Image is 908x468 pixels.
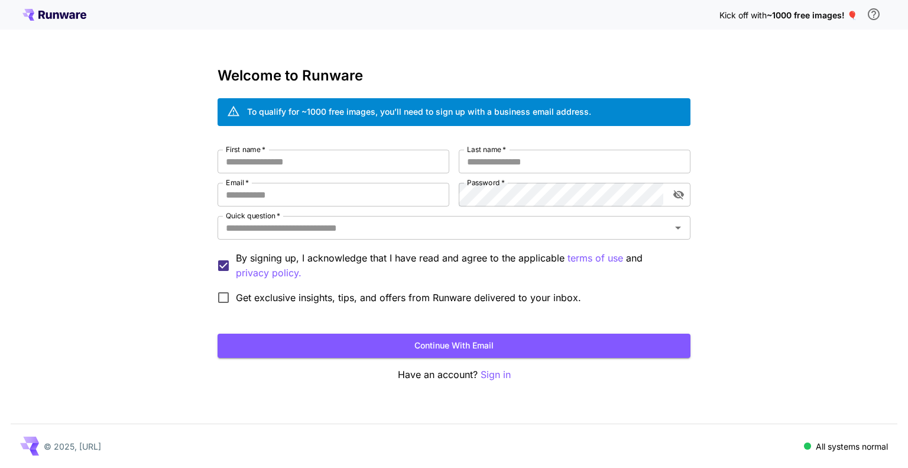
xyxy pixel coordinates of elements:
p: By signing up, I acknowledge that I have read and agree to the applicable and [236,251,681,280]
button: toggle password visibility [668,184,689,205]
span: Kick off with [719,10,767,20]
label: Quick question [226,211,280,221]
div: To qualify for ~1000 free images, you’ll need to sign up with a business email address. [247,105,591,118]
p: © 2025, [URL] [44,440,101,453]
span: Get exclusive insights, tips, and offers from Runware delivered to your inbox. [236,291,581,305]
p: All systems normal [816,440,888,453]
p: Have an account? [218,367,690,382]
button: Open [670,220,686,236]
button: By signing up, I acknowledge that I have read and agree to the applicable and privacy policy. [567,251,623,266]
label: Email [226,177,249,188]
label: First name [226,144,265,154]
span: ~1000 free images! 🎈 [767,10,857,20]
p: terms of use [567,251,623,266]
label: Last name [467,144,506,154]
button: Sign in [481,367,511,382]
button: In order to qualify for free credit, you need to sign up with a business email address and click ... [862,2,886,26]
button: Continue with email [218,334,690,358]
h3: Welcome to Runware [218,67,690,84]
label: Password [467,177,505,188]
button: By signing up, I acknowledge that I have read and agree to the applicable terms of use and [236,266,301,280]
p: privacy policy. [236,266,301,280]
